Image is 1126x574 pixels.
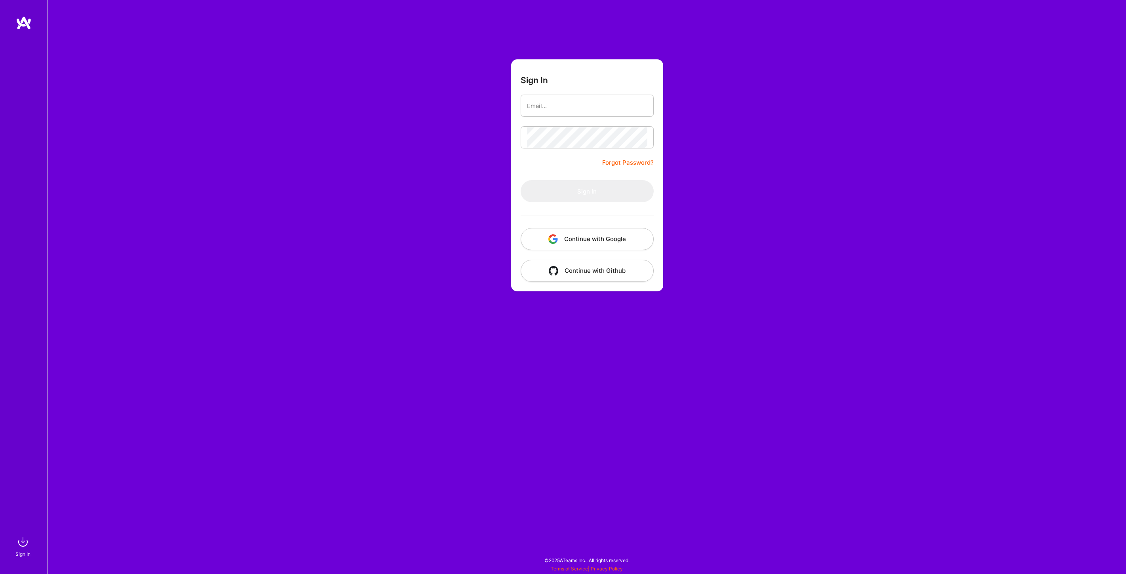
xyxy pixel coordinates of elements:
[527,96,647,116] input: Email...
[602,158,654,167] a: Forgot Password?
[521,75,548,85] h3: Sign In
[521,180,654,202] button: Sign In
[15,550,30,558] div: Sign In
[548,234,558,244] img: icon
[551,566,623,572] span: |
[48,550,1126,570] div: © 2025 ATeams Inc., All rights reserved.
[549,266,558,276] img: icon
[551,566,588,572] a: Terms of Service
[521,260,654,282] button: Continue with Github
[591,566,623,572] a: Privacy Policy
[521,228,654,250] button: Continue with Google
[16,16,32,30] img: logo
[17,534,31,558] a: sign inSign In
[15,534,31,550] img: sign in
